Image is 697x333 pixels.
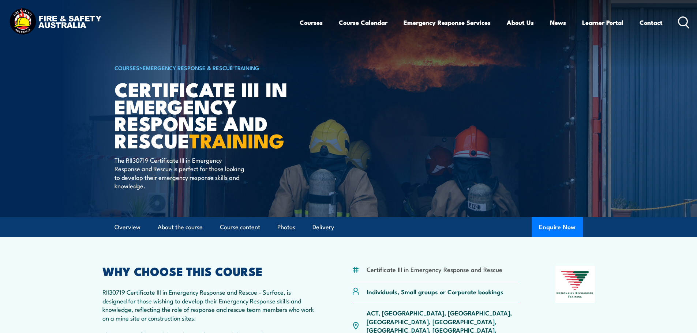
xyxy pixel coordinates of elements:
button: Enquire Now [532,217,583,237]
a: About the course [158,217,203,237]
strong: TRAINING [189,125,284,155]
a: Courses [300,13,323,32]
h1: Certificate III in Emergency Response and Rescue [115,80,295,149]
a: Learner Portal [582,13,623,32]
a: Delivery [312,217,334,237]
a: Contact [640,13,663,32]
h2: WHY CHOOSE THIS COURSE [102,266,316,276]
a: Course content [220,217,260,237]
a: About Us [507,13,534,32]
p: The RII30719 Certificate III in Emergency Response and Rescue is perfect for those looking to dev... [115,156,248,190]
a: Emergency Response & Rescue Training [143,64,259,72]
h6: > [115,63,295,72]
p: Individuals, Small groups or Corporate bookings [367,287,503,296]
li: Certificate III in Emergency Response and Rescue [367,265,502,273]
a: COURSES [115,64,139,72]
img: Nationally Recognised Training logo. [555,266,595,303]
a: Photos [277,217,295,237]
a: Overview [115,217,140,237]
a: Emergency Response Services [404,13,491,32]
a: Course Calendar [339,13,387,32]
a: News [550,13,566,32]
